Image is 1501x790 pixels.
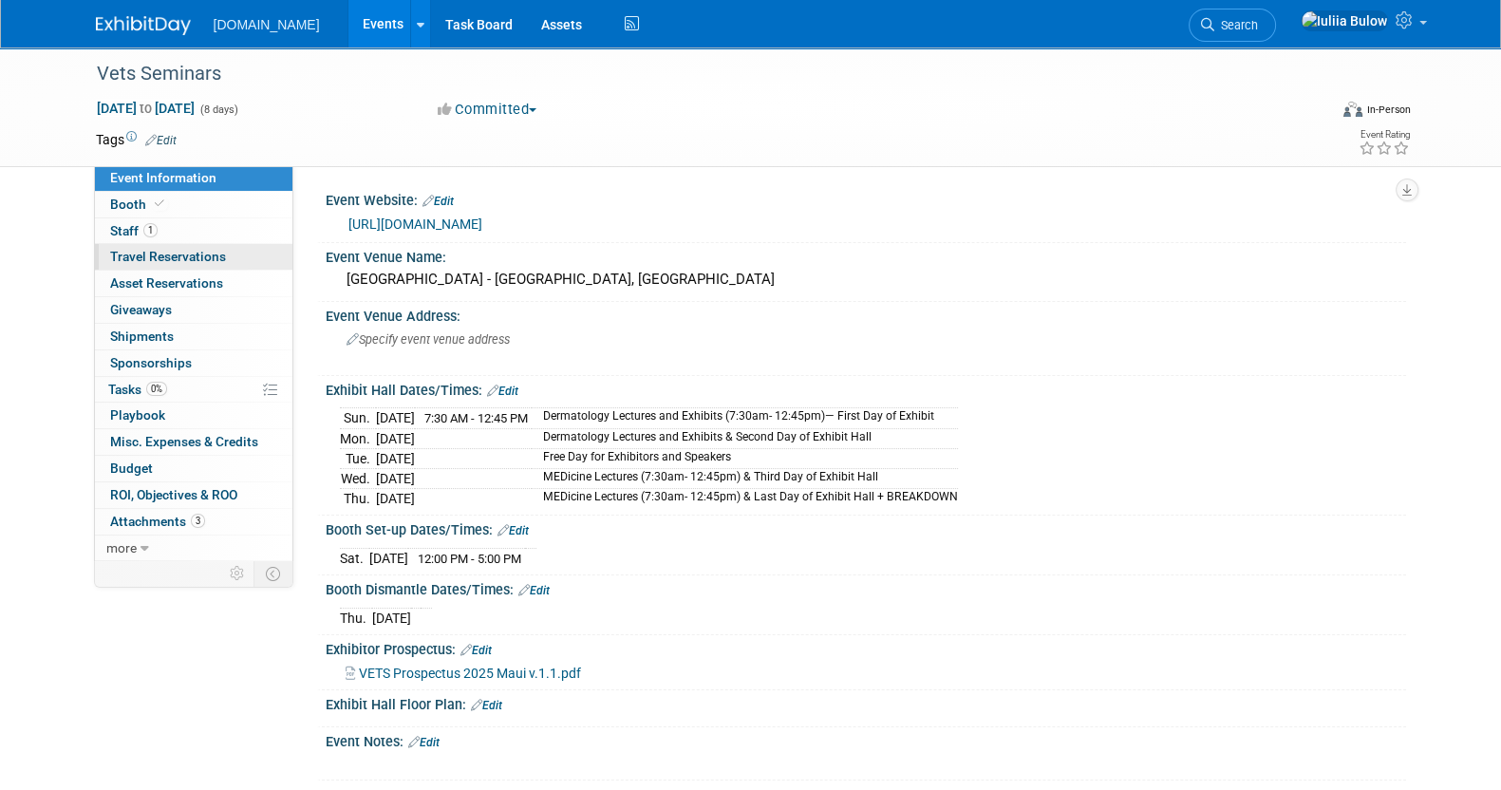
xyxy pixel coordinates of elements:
span: (8 days) [198,103,238,116]
div: Event Format [1215,99,1411,127]
span: Travel Reservations [110,249,226,264]
a: Edit [487,385,518,398]
a: Shipments [95,324,292,349]
img: Iuliia Bulow [1301,10,1388,31]
a: [URL][DOMAIN_NAME] [348,216,482,232]
span: 12:00 PM - 5:00 PM [418,552,521,566]
td: Tags [96,130,177,149]
div: Event Website: [326,186,1406,211]
span: [DATE] [DATE] [96,100,196,117]
td: Sat. [340,548,369,568]
td: Wed. [340,469,376,489]
span: Attachments [110,514,205,529]
span: Sponsorships [110,355,192,370]
a: Attachments3 [95,509,292,535]
td: [DATE] [376,469,415,489]
a: Edit [471,699,502,712]
button: Committed [431,100,544,120]
td: Free Day for Exhibitors and Speakers [532,449,958,469]
td: Thu. [340,608,372,628]
a: VETS Prospectus 2025 Maui v.1.1.pdf [346,666,581,681]
div: Exhibitor Prospectus: [326,635,1406,660]
span: Budget [110,461,153,476]
div: Vets Seminars [90,57,1299,91]
a: Search [1189,9,1276,42]
i: Booth reservation complete [155,198,164,209]
a: Tasks0% [95,377,292,403]
span: Giveaways [110,302,172,317]
span: [DOMAIN_NAME] [214,17,320,32]
td: [DATE] [376,429,415,449]
div: Event Venue Address: [326,302,1406,326]
img: ExhibitDay [96,16,191,35]
a: Edit [408,736,440,749]
span: Playbook [110,407,165,423]
div: Event Notes: [326,727,1406,752]
span: Search [1214,18,1258,32]
a: Budget [95,456,292,481]
a: Booth [95,192,292,217]
a: Staff1 [95,218,292,244]
td: Thu. [340,489,376,509]
div: In-Person [1365,103,1410,117]
div: Booth Dismantle Dates/Times: [326,575,1406,600]
span: Misc. Expenses & Credits [110,434,258,449]
span: 7:30 AM - 12:45 PM [424,411,528,425]
td: MEDicine Lectures (7:30am- 12:45pm) & Last Day of Exhibit Hall + BREAKDOWN [532,489,958,509]
img: Format-Inperson.png [1343,102,1362,117]
a: Misc. Expenses & Credits [95,429,292,455]
span: 1 [143,223,158,237]
td: [DATE] [376,408,415,429]
div: Event Venue Name: [326,243,1406,267]
a: ROI, Objectives & ROO [95,482,292,508]
td: [DATE] [369,548,408,568]
td: Tue. [340,449,376,469]
a: Giveaways [95,297,292,323]
span: ROI, Objectives & ROO [110,487,237,502]
td: [DATE] [376,489,415,509]
td: Personalize Event Tab Strip [221,561,254,586]
span: more [106,540,137,555]
a: Edit [460,644,492,657]
span: 0% [146,382,167,396]
div: Exhibit Hall Dates/Times: [326,376,1406,401]
div: Booth Set-up Dates/Times: [326,516,1406,540]
td: [DATE] [376,449,415,469]
a: more [95,536,292,561]
td: Dermatology Lectures and Exhibits & Second Day of Exhibit Hall [532,429,958,449]
td: MEDicine Lectures (7:30am- 12:45pm) & Third Day of Exhibit Hall [532,469,958,489]
a: Playbook [95,403,292,428]
td: [DATE] [372,608,411,628]
a: Travel Reservations [95,244,292,270]
div: [GEOGRAPHIC_DATA] - [GEOGRAPHIC_DATA], [GEOGRAPHIC_DATA] [340,265,1392,294]
div: Event Rating [1358,130,1409,140]
a: Sponsorships [95,350,292,376]
span: Booth [110,197,168,212]
a: Edit [518,584,550,597]
div: Exhibit Hall Floor Plan: [326,690,1406,715]
span: Staff [110,223,158,238]
td: Sun. [340,408,376,429]
span: Shipments [110,329,174,344]
td: Dermatology Lectures and Exhibits (7:30am- 12:45pm)— First Day of Exhibit [532,408,958,429]
a: Edit [422,195,454,208]
span: Event Information [110,170,216,185]
a: Edit [145,134,177,147]
a: Edit [497,524,529,537]
span: Tasks [108,382,167,397]
span: 3 [191,514,205,528]
a: Event Information [95,165,292,191]
span: Specify event venue address [347,332,510,347]
a: Asset Reservations [95,271,292,296]
span: Asset Reservations [110,275,223,291]
span: VETS Prospectus 2025 Maui v.1.1.pdf [359,666,581,681]
span: to [137,101,155,116]
td: Toggle Event Tabs [253,561,292,586]
td: Mon. [340,429,376,449]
